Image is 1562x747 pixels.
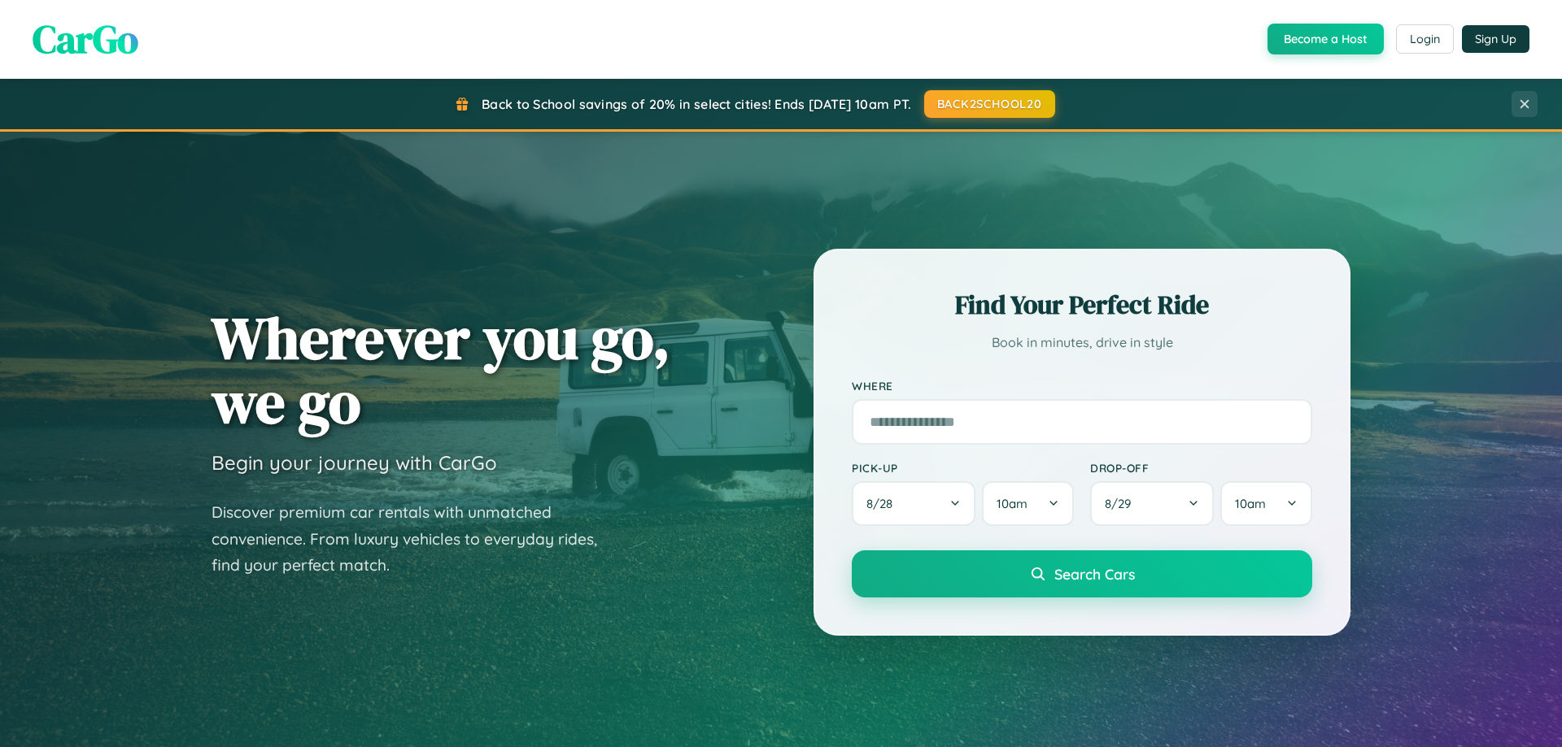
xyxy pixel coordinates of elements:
span: Search Cars [1054,565,1135,583]
h2: Find Your Perfect Ride [852,287,1312,323]
span: Back to School savings of 20% in select cities! Ends [DATE] 10am PT. [482,96,911,112]
button: Login [1396,24,1454,54]
button: 10am [982,481,1074,526]
span: 8 / 28 [866,496,901,511]
button: Sign Up [1462,25,1529,53]
button: 10am [1220,481,1312,526]
h1: Wherever you go, we go [212,306,670,434]
button: BACK2SCHOOL20 [924,90,1055,118]
h3: Begin your journey with CarGo [212,450,497,475]
span: 10am [1235,496,1266,511]
span: 8 / 29 [1105,496,1139,511]
button: 8/29 [1090,481,1214,526]
label: Drop-off [1090,461,1312,475]
button: Search Cars [852,550,1312,597]
p: Book in minutes, drive in style [852,331,1312,354]
label: Where [852,379,1312,393]
p: Discover premium car rentals with unmatched convenience. From luxury vehicles to everyday rides, ... [212,499,618,579]
span: 10am [997,496,1028,511]
label: Pick-up [852,461,1074,475]
span: CarGo [33,12,138,66]
button: Become a Host [1267,24,1384,54]
button: 8/28 [852,481,975,526]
